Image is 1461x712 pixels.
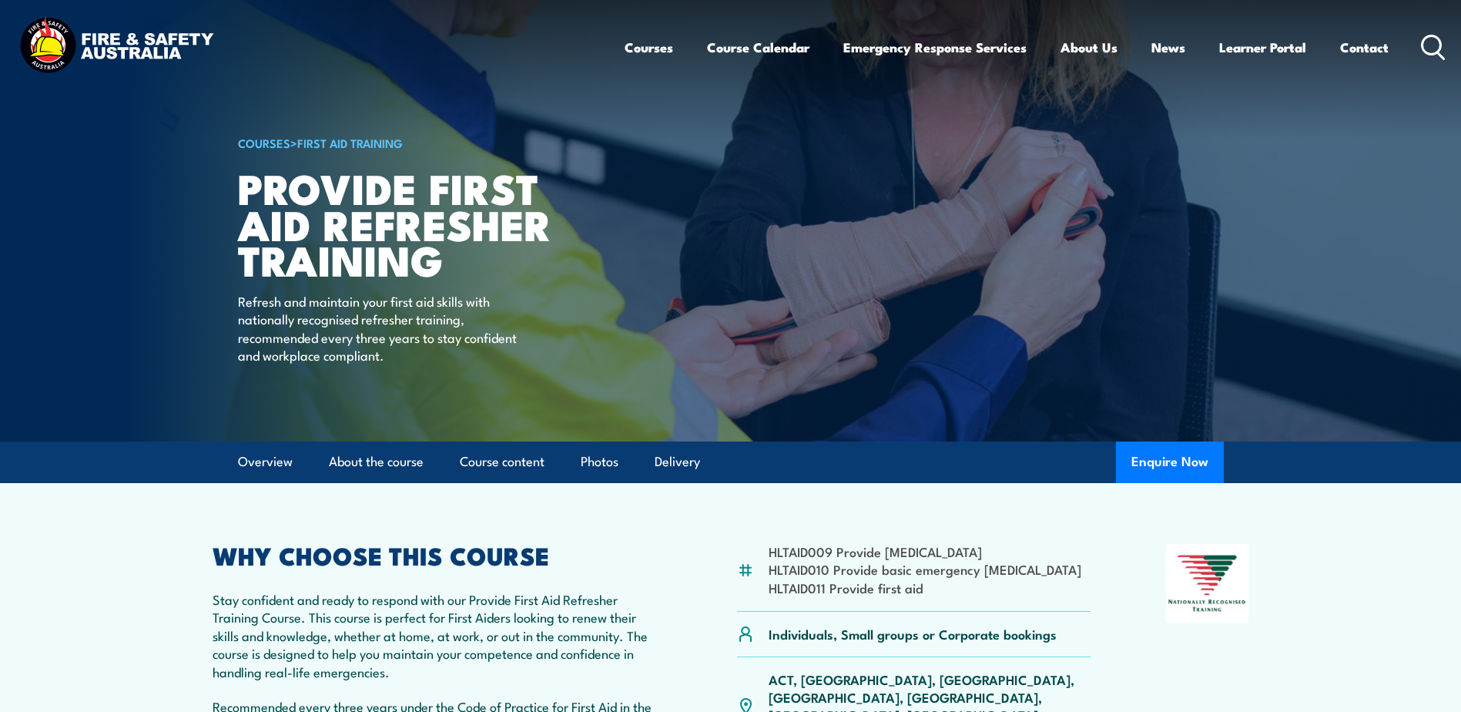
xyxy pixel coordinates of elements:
a: COURSES [238,134,290,151]
h2: WHY CHOOSE THIS COURSE [213,544,662,566]
a: Learner Portal [1219,27,1306,68]
a: Course Calendar [707,27,809,68]
li: HLTAID010 Provide basic emergency [MEDICAL_DATA] [769,560,1081,578]
a: Overview [238,442,293,482]
a: About the course [329,442,424,482]
a: Delivery [655,442,700,482]
p: Refresh and maintain your first aid skills with nationally recognised refresher training, recomme... [238,292,519,364]
h6: > [238,133,618,152]
a: Course content [460,442,545,482]
a: Contact [1340,27,1389,68]
h1: Provide First Aid Refresher TRAINING [238,170,618,277]
a: Courses [625,27,673,68]
li: HLTAID009 Provide [MEDICAL_DATA] [769,542,1081,560]
a: Photos [581,442,618,482]
a: Emergency Response Services [843,27,1027,68]
p: Individuals, Small groups or Corporate bookings [769,625,1057,643]
img: Nationally Recognised Training logo. [1166,544,1249,623]
p: Stay confident and ready to respond with our Provide First Aid Refresher Training Course. This co... [213,590,662,680]
button: Enquire Now [1116,442,1224,483]
li: HLTAID011 Provide first aid [769,579,1081,596]
a: About Us [1061,27,1118,68]
a: News [1151,27,1185,68]
a: First Aid Training [297,134,403,151]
